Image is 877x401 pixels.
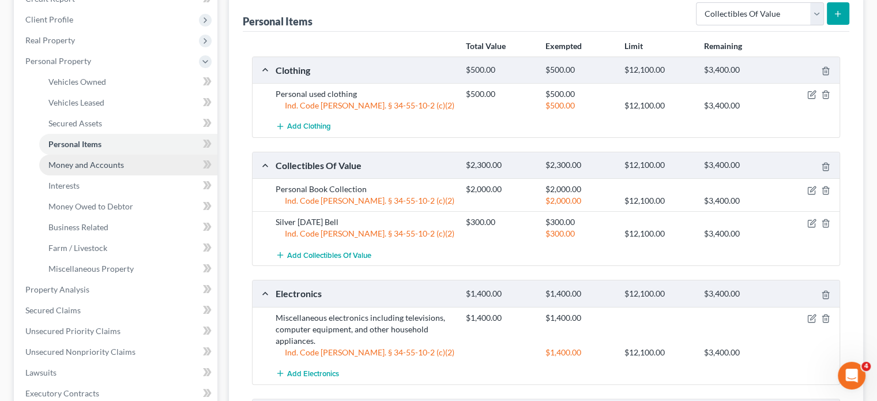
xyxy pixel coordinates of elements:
div: Clothing [270,64,460,76]
div: $300.00 [460,216,539,228]
a: Unsecured Priority Claims [16,321,217,342]
div: $12,100.00 [619,228,698,239]
iframe: Intercom live chat [838,362,865,389]
span: Vehicles Leased [48,98,104,107]
button: Add Clothing [276,116,331,137]
a: Property Analysis [16,279,217,300]
span: Add Clothing [287,122,331,132]
a: Unsecured Nonpriority Claims [16,342,217,362]
span: Farm / Livestock [48,243,107,253]
div: Miscellaneous electronics including televisions, computer equipment, and other household appliances. [270,312,460,347]
span: Vehicles Owned [48,77,106,87]
strong: Exempted [545,41,582,51]
div: $1,400.00 [540,312,619,324]
strong: Total Value [466,41,506,51]
div: $300.00 [540,228,619,239]
a: Vehicles Owned [39,72,217,92]
a: Farm / Livestock [39,238,217,258]
div: Ind. Code [PERSON_NAME]. § 34-55-10-2 (c)(2) [270,195,460,207]
span: 4 [861,362,871,371]
div: $500.00 [540,100,619,111]
a: Money Owed to Debtor [39,196,217,217]
div: $12,100.00 [619,288,698,299]
div: Electronics [270,287,460,299]
span: Personal Items [48,139,101,149]
div: $1,400.00 [460,312,539,324]
span: Secured Assets [48,118,102,128]
span: Property Analysis [25,284,89,294]
div: $12,100.00 [619,347,698,358]
div: $12,100.00 [619,195,698,207]
span: Interests [48,181,80,190]
div: Collectibles Of Value [270,159,460,171]
div: $2,000.00 [540,183,619,195]
div: $3,400.00 [698,65,777,76]
span: Unsecured Nonpriority Claims [25,347,135,357]
div: $1,400.00 [540,347,619,358]
span: Miscellaneous Property [48,264,134,273]
a: Vehicles Leased [39,92,217,113]
a: Interests [39,175,217,196]
div: $12,100.00 [619,100,698,111]
div: $500.00 [460,65,539,76]
button: Add Collectibles Of Value [276,244,371,265]
div: Silver [DATE] Bell [270,216,460,228]
span: Business Related [48,222,108,232]
div: $12,100.00 [619,65,698,76]
span: Client Profile [25,14,73,24]
span: Personal Property [25,56,91,66]
a: Secured Assets [39,113,217,134]
div: Personal Book Collection [270,183,460,195]
div: $3,400.00 [698,160,777,171]
div: $500.00 [540,65,619,76]
div: $2,300.00 [540,160,619,171]
span: Real Property [25,35,75,45]
strong: Limit [624,41,643,51]
a: Miscellaneous Property [39,258,217,279]
div: $3,400.00 [698,288,777,299]
span: Add Electronics [287,369,339,378]
span: Money and Accounts [48,160,124,170]
div: $2,000.00 [540,195,619,207]
span: Unsecured Priority Claims [25,326,121,336]
strong: Remaining [704,41,742,51]
span: Lawsuits [25,368,57,377]
div: $3,400.00 [698,100,777,111]
div: $1,400.00 [540,288,619,299]
div: $12,100.00 [619,160,698,171]
span: Money Owed to Debtor [48,201,133,211]
div: Personal Items [243,14,313,28]
a: Business Related [39,217,217,238]
div: $300.00 [540,216,619,228]
span: Secured Claims [25,305,81,315]
button: Add Electronics [276,363,339,384]
a: Secured Claims [16,300,217,321]
div: $500.00 [540,88,619,100]
div: $3,400.00 [698,228,777,239]
a: Lawsuits [16,362,217,383]
div: $2,300.00 [460,160,539,171]
div: $3,400.00 [698,195,777,207]
a: Personal Items [39,134,217,155]
a: Money and Accounts [39,155,217,175]
div: Ind. Code [PERSON_NAME]. § 34-55-10-2 (c)(2) [270,347,460,358]
span: Executory Contracts [25,388,99,398]
div: Ind. Code [PERSON_NAME]. § 34-55-10-2 (c)(2) [270,100,460,111]
div: $1,400.00 [460,288,539,299]
span: Add Collectibles Of Value [287,250,371,260]
div: Personal used clothing [270,88,460,100]
div: Ind. Code [PERSON_NAME]. § 34-55-10-2 (c)(2) [270,228,460,239]
div: $3,400.00 [698,347,777,358]
div: $2,000.00 [460,183,539,195]
div: $500.00 [460,88,539,100]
